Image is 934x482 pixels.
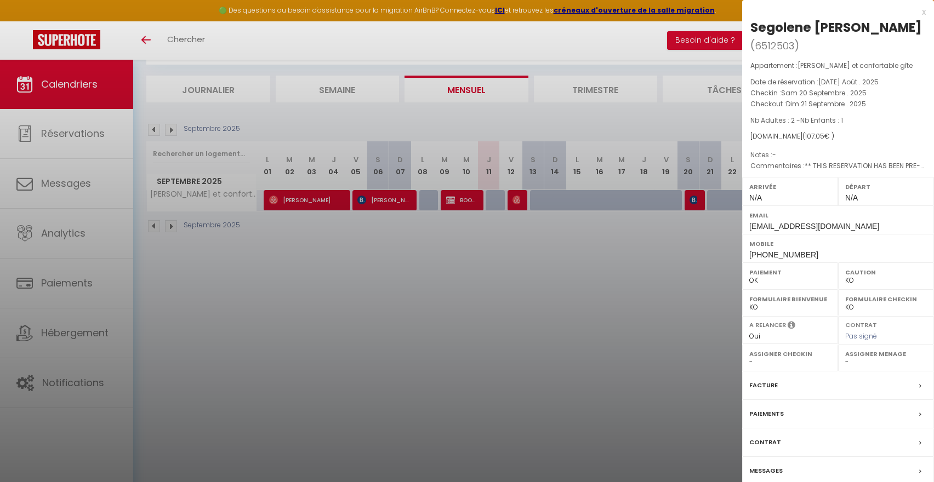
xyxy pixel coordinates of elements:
[750,77,926,88] p: Date de réservation :
[749,193,762,202] span: N/A
[750,116,843,125] span: Nb Adultes : 2 -
[845,348,927,359] label: Assigner Menage
[750,131,926,142] div: [DOMAIN_NAME]
[749,294,831,305] label: Formulaire Bienvenue
[749,238,927,249] label: Mobile
[750,38,799,53] span: ( )
[845,320,877,328] label: Contrat
[749,348,831,359] label: Assigner Checkin
[749,408,784,420] label: Paiements
[750,150,926,160] p: Notes :
[749,250,818,259] span: [PHONE_NUMBER]
[9,4,42,37] button: Ouvrir le widget de chat LiveChat
[845,294,927,305] label: Formulaire Checkin
[750,19,922,36] div: Segolene [PERSON_NAME]
[742,5,926,19] div: x
[749,210,927,221] label: Email
[749,222,879,231] span: [EMAIL_ADDRESS][DOMAIN_NAME]
[845,193,858,202] span: N/A
[772,150,776,159] span: -
[786,99,866,108] span: Dim 21 Septembre . 2025
[788,320,795,332] i: Sélectionner OUI si vous souhaiter envoyer les séquences de messages post-checkout
[845,331,877,341] span: Pas signé
[755,39,794,53] span: 6512503
[749,181,831,192] label: Arrivée
[887,433,926,474] iframe: Chat
[750,160,926,171] p: Commentaires :
[749,320,786,330] label: A relancer
[805,131,824,141] span: 107.05
[750,88,926,99] p: Checkin :
[750,60,926,71] p: Appartement :
[800,116,843,125] span: Nb Enfants : 1
[818,77,879,87] span: [DATE] Août . 2025
[798,61,913,70] span: [PERSON_NAME] et confortable gîte
[749,437,781,448] label: Contrat
[781,88,867,97] span: Sam 20 Septembre . 2025
[749,267,831,278] label: Paiement
[802,131,834,141] span: ( € )
[845,267,927,278] label: Caution
[749,380,778,391] label: Facture
[749,465,783,477] label: Messages
[845,181,927,192] label: Départ
[750,99,926,110] p: Checkout :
